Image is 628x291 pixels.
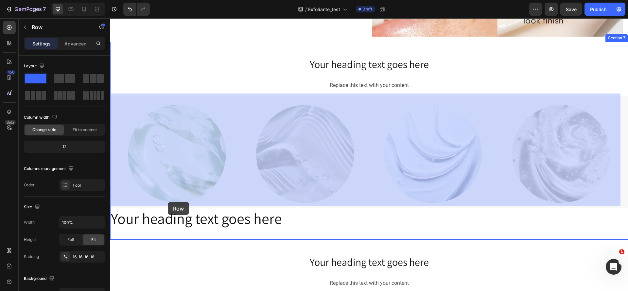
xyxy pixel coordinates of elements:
[362,6,372,12] span: Draft
[24,219,35,225] div: Width
[123,3,150,16] div: Undo/Redo
[91,237,96,243] span: Fit
[32,127,56,133] span: Change ratio
[6,70,16,75] div: 450
[24,237,36,243] div: Height
[24,203,41,212] div: Size
[560,3,582,16] button: Save
[32,23,87,31] p: Row
[64,40,87,47] p: Advanced
[32,40,51,47] p: Settings
[110,18,628,291] iframe: Design area
[619,249,624,254] span: 1
[67,237,74,243] span: Full
[24,62,46,71] div: Layout
[24,254,39,260] div: Padding
[24,113,59,122] div: Column width
[73,127,97,133] span: Fit to content
[5,120,16,125] div: Beta
[24,274,56,283] div: Background
[584,3,612,16] button: Publish
[308,6,340,13] span: Exfoliante_test
[24,182,35,188] div: Order
[73,182,103,188] div: 1 col
[566,7,577,12] span: Save
[305,6,307,13] span: /
[3,3,49,16] button: 7
[60,216,105,228] input: Auto
[43,5,46,13] p: 7
[73,254,103,260] div: 16, 16, 16, 16
[606,259,621,275] iframe: Intercom live chat
[590,6,606,13] div: Publish
[24,164,75,173] div: Columns management
[25,142,104,151] div: 12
